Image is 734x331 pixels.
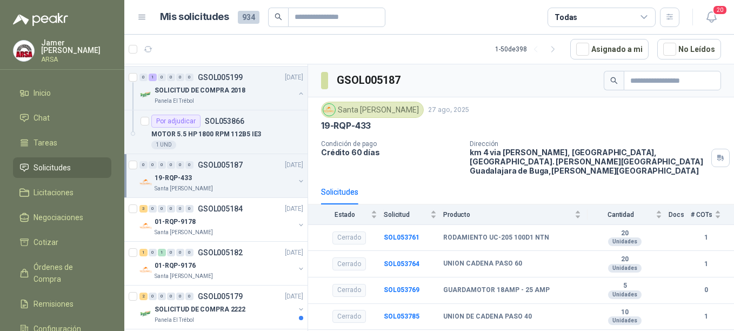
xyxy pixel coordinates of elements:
[176,249,184,256] div: 0
[155,217,196,227] p: 01-RQP-9178
[149,205,157,213] div: 0
[41,56,111,63] p: ARSA
[155,272,213,281] p: Santa [PERSON_NAME]
[176,74,184,81] div: 0
[155,173,192,183] p: 19-RQP-433
[691,204,734,224] th: # COTs
[285,292,303,302] p: [DATE]
[384,204,443,224] th: Solicitud
[34,162,71,174] span: Solicitudes
[155,184,213,193] p: Santa [PERSON_NAME]
[691,211,712,219] span: # COTs
[443,286,550,295] b: GUARDAMOTOR 18AMP - 25 AMP
[321,102,424,118] div: Santa [PERSON_NAME]
[167,205,175,213] div: 0
[323,104,335,116] img: Company Logo
[149,161,157,169] div: 0
[321,140,461,148] p: Condición de pago
[185,293,193,300] div: 0
[185,249,193,256] div: 0
[34,187,74,198] span: Licitaciones
[139,202,305,237] a: 3 0 0 0 0 0 GSOL005184[DATE] Company Logo01-RQP-9178Santa [PERSON_NAME]
[139,88,152,101] img: Company Logo
[588,204,669,224] th: Cantidad
[588,255,662,264] b: 20
[13,207,111,228] a: Negociaciones
[139,249,148,256] div: 1
[321,186,358,198] div: Solicitudes
[13,257,111,289] a: Órdenes de Compra
[139,220,152,233] img: Company Logo
[139,307,152,320] img: Company Logo
[608,237,642,246] div: Unidades
[139,176,152,189] img: Company Logo
[34,137,57,149] span: Tareas
[495,41,562,58] div: 1 - 50 de 398
[139,293,148,300] div: 2
[176,205,184,213] div: 0
[13,232,111,253] a: Cotizar
[285,72,303,83] p: [DATE]
[124,110,308,154] a: Por adjudicarSOL053866MOTOR 5.5 HP 1800 RPM 112B5 IE31 UND
[198,74,243,81] p: GSOL005199
[275,13,282,21] span: search
[155,85,245,96] p: SOLICITUD DE COMPRA 2018
[285,204,303,214] p: [DATE]
[34,112,50,124] span: Chat
[470,140,707,148] p: Dirección
[151,141,176,149] div: 1 UND
[608,290,642,299] div: Unidades
[158,293,166,300] div: 0
[167,74,175,81] div: 0
[176,293,184,300] div: 0
[167,161,175,169] div: 0
[570,39,649,59] button: Asignado a mi
[198,161,243,169] p: GSOL005187
[139,74,148,81] div: 0
[139,263,152,276] img: Company Logo
[155,261,196,271] p: 01-RQP-9176
[34,298,74,310] span: Remisiones
[155,304,245,315] p: SOLICITUD DE COMPRA 2222
[155,316,194,325] p: Panela El Trébol
[384,286,419,294] a: SOL053769
[657,39,721,59] button: No Leídos
[155,97,194,105] p: Panela El Trébol
[691,312,721,322] b: 1
[149,249,157,256] div: 0
[13,108,111,128] a: Chat
[384,313,419,320] a: SOL053785
[14,41,34,61] img: Company Logo
[443,211,572,219] span: Producto
[149,74,157,81] div: 1
[139,158,305,193] a: 0 0 0 0 0 0 GSOL005187[DATE] Company Logo19-RQP-433Santa [PERSON_NAME]
[332,231,366,244] div: Cerrado
[321,148,461,157] p: Crédito 60 días
[185,74,193,81] div: 0
[588,308,662,317] b: 10
[139,161,148,169] div: 0
[321,120,371,131] p: 19-RQP-433
[610,77,618,84] span: search
[139,205,148,213] div: 3
[158,249,166,256] div: 1
[198,205,243,213] p: GSOL005184
[158,74,166,81] div: 0
[691,233,721,243] b: 1
[34,261,101,285] span: Órdenes de Compra
[198,249,243,256] p: GSOL005182
[167,293,175,300] div: 0
[443,204,588,224] th: Producto
[588,211,653,219] span: Cantidad
[158,205,166,213] div: 0
[41,39,111,54] p: Jamer [PERSON_NAME]
[691,285,721,295] b: 0
[160,9,229,25] h1: Mis solicitudes
[608,264,642,273] div: Unidades
[384,234,419,241] a: SOL053761
[13,83,111,103] a: Inicio
[34,211,83,223] span: Negociaciones
[337,72,402,89] h3: GSOL005187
